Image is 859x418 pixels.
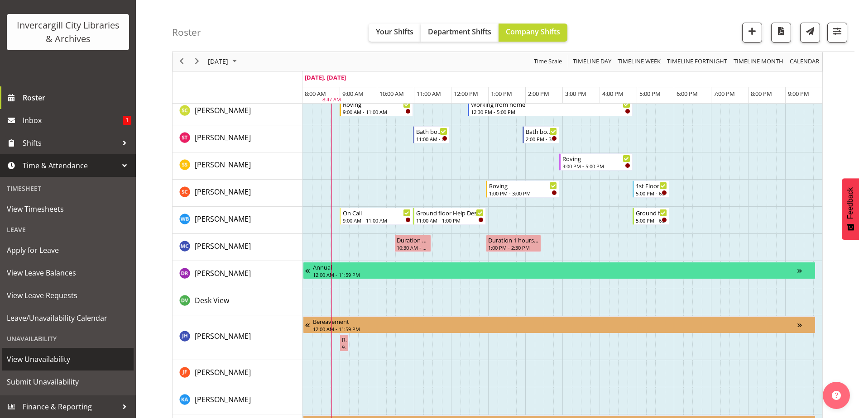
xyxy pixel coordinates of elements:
[488,244,538,251] div: 1:00 PM - 2:30 PM
[417,90,441,98] span: 11:00 AM
[303,262,816,279] div: Debra Robinson"s event - Annual Begin From Wednesday, October 1, 2025 at 12:00:00 AM GMT+13:00 En...
[617,56,662,67] span: Timeline Week
[195,394,251,404] span: [PERSON_NAME]
[2,329,134,348] div: Unavailability
[616,56,662,67] button: Timeline Week
[313,262,797,271] div: Annual
[533,56,563,67] span: Time Scale
[666,56,728,67] span: Timeline Fortnight
[416,208,484,217] div: Ground floor Help Desk
[602,90,624,98] span: 4:00 PM
[343,108,411,115] div: 9:00 AM - 11:00 AM
[666,56,729,67] button: Fortnight
[571,56,613,67] button: Timeline Day
[499,24,567,42] button: Company Shifts
[195,214,251,224] a: [PERSON_NAME]
[428,27,491,37] span: Department Shifts
[2,179,134,198] div: Timesheet
[491,90,512,98] span: 1:00 PM
[471,100,630,109] div: Working from home
[313,271,797,278] div: 12:00 AM - 11:59 PM
[416,217,484,224] div: 11:00 AM - 1:00 PM
[2,348,134,370] a: View Unavailability
[413,126,450,143] div: Saniya Thompson"s event - Bath bombs Begin From Thursday, October 2, 2025 at 11:00:00 AM GMT+13:0...
[454,90,478,98] span: 12:00 PM
[23,91,131,104] span: Roster
[421,24,499,42] button: Department Shifts
[7,243,129,257] span: Apply for Leave
[732,56,785,67] button: Timeline Month
[195,331,251,341] span: [PERSON_NAME]
[636,181,667,190] div: 1st Floor Desk
[23,136,118,150] span: Shifts
[313,317,797,326] div: Bereavement
[827,23,847,43] button: Filter Shifts
[342,343,346,351] div: 9:00 AM - 9:00 AM
[303,316,816,333] div: Jillian Hunter"s event - Bereavement Begin From Thursday, October 2, 2025 at 12:00:00 AM GMT+13:0...
[800,23,820,43] button: Send a list of all shifts for the selected filtered period to all rostered employees.
[205,52,242,71] div: October 2, 2025
[305,73,346,81] span: [DATE], [DATE]
[636,217,667,224] div: 5:00 PM - 6:00 PM
[526,127,557,136] div: Bath bombs
[559,153,633,171] div: Saranya Sarisa"s event - Roving Begin From Thursday, October 2, 2025 at 3:00:00 PM GMT+13:00 Ends...
[394,235,431,252] div: Aurora Catu"s event - Duration 1 hours - Aurora Catu Begin From Thursday, October 2, 2025 at 10:3...
[788,56,821,67] button: Month
[195,295,229,306] a: Desk View
[16,19,120,46] div: Invercargill City Libraries & Archives
[788,90,809,98] span: 9:00 PM
[207,56,229,67] span: [DATE]
[562,162,630,170] div: 3:00 PM - 5:00 PM
[2,220,134,239] div: Leave
[7,375,129,389] span: Submit Unavailability
[488,235,538,244] div: Duration 1 hours - [PERSON_NAME]
[189,52,205,71] div: next period
[397,235,429,244] div: Duration 1 hours - [PERSON_NAME]
[7,311,129,325] span: Leave/Unavailability Calendar
[846,187,854,219] span: Feedback
[639,90,661,98] span: 5:00 PM
[174,52,189,71] div: previous period
[195,367,251,377] span: [PERSON_NAME]
[397,244,429,251] div: 10:30 AM - 11:30 AM
[342,335,346,344] div: Repeats every [DATE] - [PERSON_NAME]
[413,208,486,225] div: Willem Burger"s event - Ground floor Help Desk Begin From Thursday, October 2, 2025 at 11:00:00 A...
[195,133,251,142] span: [PERSON_NAME]
[206,56,241,67] button: October 2025
[2,307,134,329] a: Leave/Unavailability Calendar
[195,241,251,251] span: [PERSON_NAME]
[633,180,669,198] div: Serena Casey"s event - 1st Floor Desk Begin From Thursday, October 2, 2025 at 5:00:00 PM GMT+13:0...
[195,186,251,197] a: [PERSON_NAME]
[342,90,364,98] span: 9:00 AM
[173,152,302,180] td: Saranya Sarisa resource
[195,132,251,143] a: [PERSON_NAME]
[636,208,667,217] div: Ground floor Help Desk
[506,27,560,37] span: Company Shifts
[468,99,633,116] div: Samuel Carter"s event - Working from home Begin From Thursday, October 2, 2025 at 12:30:00 PM GMT...
[173,234,302,261] td: Aurora Catu resource
[123,116,131,125] span: 1
[191,56,203,67] button: Next
[7,266,129,280] span: View Leave Balances
[322,96,341,104] div: 8:47 AM
[489,190,557,197] div: 1:00 PM - 3:00 PM
[2,198,134,220] a: View Timesheets
[195,159,251,170] a: [PERSON_NAME]
[195,394,251,405] a: [PERSON_NAME]
[340,208,413,225] div: Willem Burger"s event - On Call Begin From Thursday, October 2, 2025 at 9:00:00 AM GMT+13:00 Ends...
[376,27,413,37] span: Your Shifts
[369,24,421,42] button: Your Shifts
[343,100,411,109] div: Roving
[565,90,586,98] span: 3:00 PM
[528,90,549,98] span: 2:00 PM
[340,99,413,116] div: Samuel Carter"s event - Roving Begin From Thursday, October 2, 2025 at 9:00:00 AM GMT+13:00 Ends ...
[313,325,797,332] div: 12:00 AM - 11:59 PM
[2,261,134,284] a: View Leave Balances
[23,159,118,172] span: Time & Attendance
[471,108,630,115] div: 12:30 PM - 5:00 PM
[2,370,134,393] a: Submit Unavailability
[305,90,326,98] span: 8:00 AM
[195,295,229,305] span: Desk View
[195,268,251,279] a: [PERSON_NAME]
[23,400,118,413] span: Finance & Reporting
